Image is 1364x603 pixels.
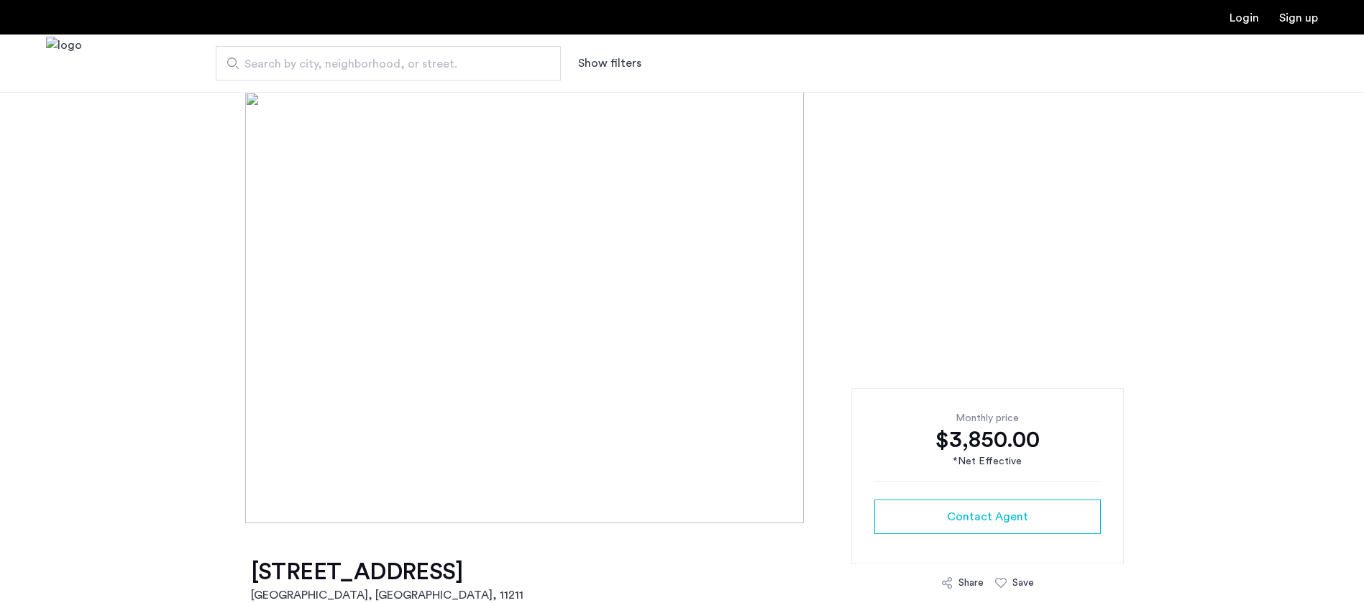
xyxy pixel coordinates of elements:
div: $3,850.00 [874,425,1101,454]
h1: [STREET_ADDRESS] [251,558,523,586]
input: Apartment Search [216,46,561,80]
img: logo [46,37,82,91]
a: Registration [1279,12,1318,24]
button: button [874,500,1101,534]
a: Login [1230,12,1259,24]
div: Save [1012,576,1034,590]
div: Monthly price [874,411,1101,425]
span: Contact Agent [947,508,1028,525]
img: [object%20Object] [245,92,1118,523]
div: Share [958,576,984,590]
div: *Net Effective [874,454,1101,469]
a: Cazamio Logo [46,37,82,91]
button: Show or hide filters [578,55,641,72]
span: Search by city, neighborhood, or street. [244,55,521,73]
